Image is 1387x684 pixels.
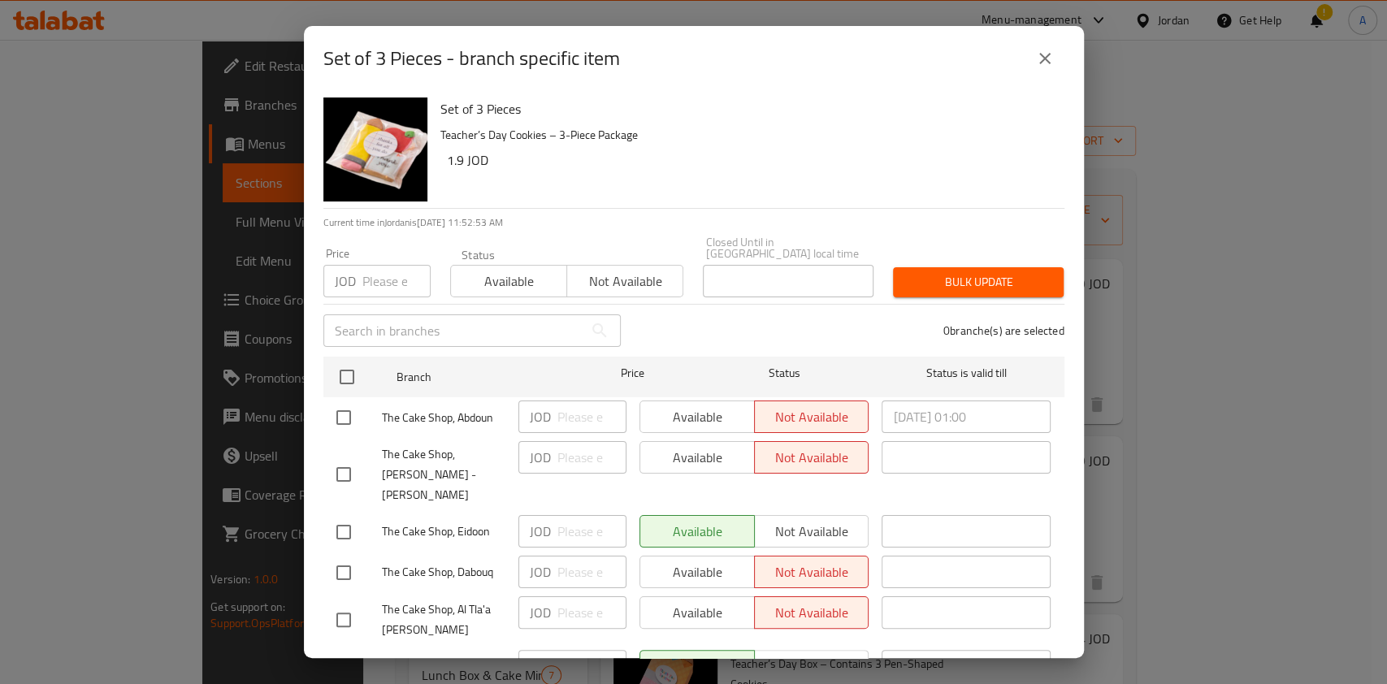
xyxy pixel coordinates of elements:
[382,522,505,542] span: The Cake Shop, Eidoon
[447,149,1051,171] h6: 1.9 JOD
[440,97,1051,120] h6: Set of 3 Pieces
[362,265,431,297] input: Please enter price
[906,272,1051,292] span: Bulk update
[579,363,687,383] span: Price
[1025,39,1064,78] button: close
[323,215,1064,230] p: Current time in Jordan is [DATE] 11:52:53 AM
[323,45,620,71] h2: Set of 3 Pieces - branch specific item
[530,603,551,622] p: JOD
[397,367,566,387] span: Branch
[382,562,505,582] span: The Cake Shop, Dabouq
[566,265,683,297] button: Not available
[530,522,551,541] p: JOD
[530,407,551,426] p: JOD
[450,265,567,297] button: Available
[457,270,561,293] span: Available
[943,323,1064,339] p: 0 branche(s) are selected
[557,515,626,548] input: Please enter price
[574,270,677,293] span: Not available
[440,125,1051,145] p: Teacher’s Day Cookies – 3-Piece Package
[700,363,869,383] span: Status
[557,441,626,474] input: Please enter price
[557,650,626,682] input: Please enter price
[323,314,583,347] input: Search in branches
[335,271,356,291] p: JOD
[893,267,1064,297] button: Bulk update
[382,444,505,505] span: The Cake Shop, [PERSON_NAME] - [PERSON_NAME]
[382,600,505,640] span: The Cake Shop, Al Tla'a [PERSON_NAME]
[530,656,551,676] p: JOD
[530,448,551,467] p: JOD
[557,596,626,629] input: Please enter price
[323,97,427,201] img: Set of 3 Pieces
[557,556,626,588] input: Please enter price
[557,400,626,433] input: Please enter price
[882,363,1051,383] span: Status is valid till
[530,562,551,582] p: JOD
[382,408,505,428] span: The Cake Shop, Abdoun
